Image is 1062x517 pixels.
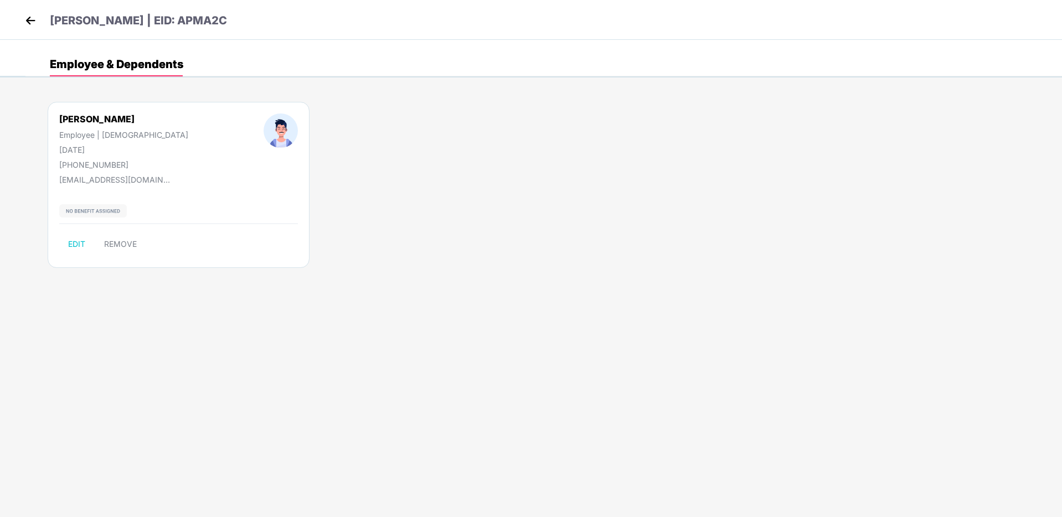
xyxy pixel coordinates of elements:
div: Employee | [DEMOGRAPHIC_DATA] [59,130,188,139]
span: REMOVE [104,240,137,249]
button: EDIT [59,235,94,253]
img: back [22,12,39,29]
div: [PHONE_NUMBER] [59,160,188,169]
div: [EMAIL_ADDRESS][DOMAIN_NAME] [59,175,170,184]
span: EDIT [68,240,85,249]
button: REMOVE [95,235,146,253]
p: [PERSON_NAME] | EID: APMA2C [50,12,227,29]
img: svg+xml;base64,PHN2ZyB4bWxucz0iaHR0cDovL3d3dy53My5vcmcvMjAwMC9zdmciIHdpZHRoPSIxMjIiIGhlaWdodD0iMj... [59,204,127,218]
div: [DATE] [59,145,188,154]
img: profileImage [264,113,298,148]
div: Employee & Dependents [50,59,183,70]
div: [PERSON_NAME] [59,113,188,125]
